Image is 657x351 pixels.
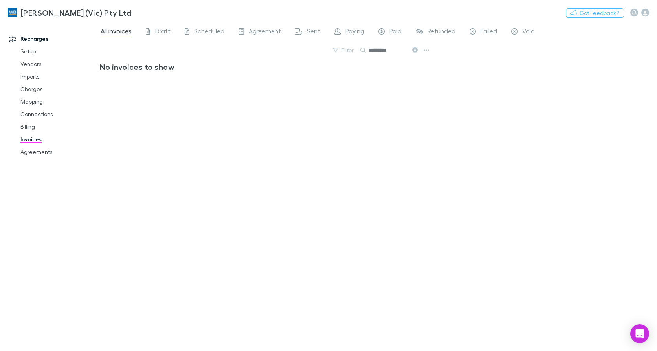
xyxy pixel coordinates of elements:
span: Agreement [249,27,281,37]
a: Charges [13,83,104,95]
a: Billing [13,121,104,133]
h3: No invoices to show [100,62,426,71]
div: Open Intercom Messenger [630,324,649,343]
span: Void [522,27,535,37]
span: Refunded [428,27,455,37]
a: Connections [13,108,104,121]
a: Recharges [2,33,104,45]
a: Mapping [13,95,104,108]
a: Setup [13,45,104,58]
span: All invoices [101,27,132,37]
span: Paying [345,27,364,37]
a: Vendors [13,58,104,70]
span: Draft [155,27,171,37]
button: Filter [329,46,359,55]
h3: [PERSON_NAME] (Vic) Pty Ltd [20,8,131,17]
a: [PERSON_NAME] (Vic) Pty Ltd [3,3,136,22]
span: Failed [481,27,497,37]
a: Imports [13,70,104,83]
img: William Buck (Vic) Pty Ltd's Logo [8,8,17,17]
span: Paid [389,27,402,37]
button: Got Feedback? [566,8,624,18]
span: Scheduled [194,27,224,37]
a: Invoices [13,133,104,146]
span: Sent [307,27,320,37]
a: Agreements [13,146,104,158]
